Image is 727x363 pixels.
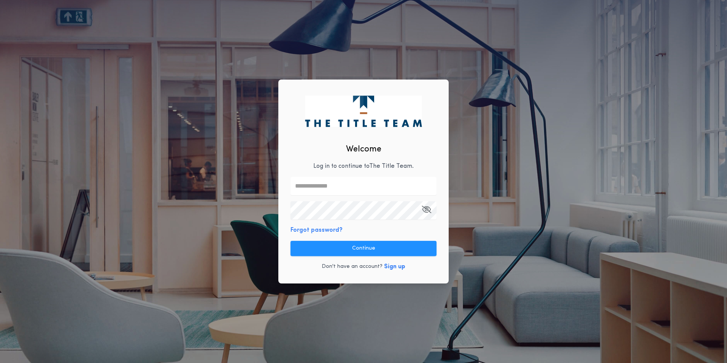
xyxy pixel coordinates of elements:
[346,143,381,156] h2: Welcome
[384,262,405,271] button: Sign up
[322,263,383,271] p: Don't have an account?
[290,226,343,235] button: Forgot password?
[305,96,422,127] img: logo
[313,162,414,171] p: Log in to continue to The Title Team .
[290,241,437,256] button: Continue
